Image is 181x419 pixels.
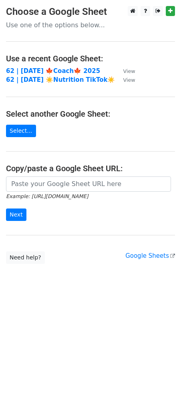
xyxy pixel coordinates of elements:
a: Need help? [6,251,45,264]
a: View [115,67,135,75]
a: 62 | [DATE] 🍁Coach🍁 2025 [6,67,100,75]
h4: Select another Google Sheet: [6,109,175,119]
a: 62 | [DATE] ☀️Nutrition TikTok☀️ [6,76,115,83]
h4: Copy/paste a Google Sheet URL: [6,164,175,173]
a: Google Sheets [125,252,175,259]
small: View [123,77,135,83]
a: Select... [6,125,36,137]
input: Next [6,208,26,221]
input: Paste your Google Sheet URL here [6,176,171,192]
h3: Choose a Google Sheet [6,6,175,18]
small: View [123,68,135,74]
h4: Use a recent Google Sheet: [6,54,175,63]
small: Example: [URL][DOMAIN_NAME] [6,193,88,199]
p: Use one of the options below... [6,21,175,29]
a: View [115,76,135,83]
